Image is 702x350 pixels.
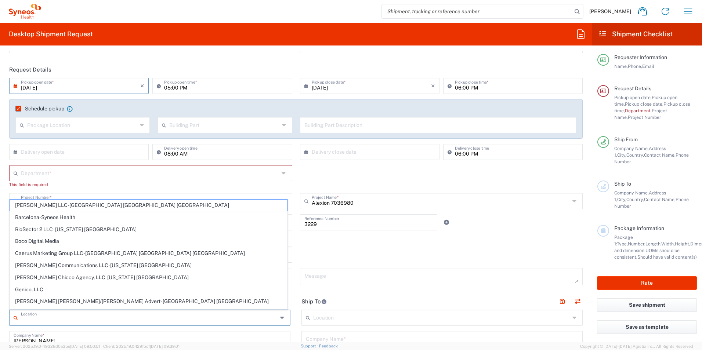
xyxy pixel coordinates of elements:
[9,344,100,349] span: Server: 2025.19.0-49328d0a35e
[625,108,652,113] span: Department,
[15,106,64,112] label: Schedule pickup
[597,320,697,334] button: Save as template
[382,4,572,18] input: Shipment, tracking or reference number
[675,241,690,247] span: Height,
[140,80,144,92] i: ×
[301,298,327,305] h2: Ship To
[661,241,675,247] span: Width,
[10,260,287,271] span: [PERSON_NAME] Communications LLC-[US_STATE] [GEOGRAPHIC_DATA]
[10,200,287,211] span: [PERSON_NAME] LLC-[GEOGRAPHIC_DATA] [GEOGRAPHIC_DATA] [GEOGRAPHIC_DATA]
[10,212,287,223] span: Barcelona-Syneos Health
[598,30,673,39] h2: Shipment Checklist
[644,152,676,158] span: Contact Name,
[628,114,661,120] span: Project Number
[103,344,180,349] span: Client: 2025.19.0-129fbcf
[617,241,628,247] span: Type,
[301,344,319,348] a: Support
[614,234,633,247] span: Package 1:
[431,80,435,92] i: ×
[617,152,626,158] span: City,
[628,63,642,69] span: Phone,
[150,344,180,349] span: [DATE] 09:39:01
[9,66,51,73] h2: Request Details
[441,217,452,227] a: Add Reference
[614,54,667,60] span: Requester Information
[637,254,697,260] span: Should have valid content(s)
[628,241,645,247] span: Number,
[614,85,651,91] span: Request Details
[9,181,292,188] div: This field is required
[10,284,287,295] span: Genico, LLC
[625,101,663,107] span: Pickup close date,
[580,343,693,350] span: Copyright © [DATE]-[DATE] Agistix Inc., All Rights Reserved
[10,248,287,259] span: Caerus Marketing Group LLC-[GEOGRAPHIC_DATA] [GEOGRAPHIC_DATA] [GEOGRAPHIC_DATA]
[597,276,697,290] button: Rate
[614,225,664,231] span: Package Information
[614,136,638,142] span: Ship From
[617,197,626,202] span: City,
[645,241,661,247] span: Length,
[614,63,628,69] span: Name,
[589,8,631,15] span: [PERSON_NAME]
[626,152,644,158] span: Country,
[614,146,649,151] span: Company Name,
[319,344,338,348] a: Feedback
[70,344,100,349] span: [DATE] 09:50:51
[10,236,287,247] span: Boco Digital Media
[614,95,652,100] span: Pickup open date,
[614,190,649,196] span: Company Name,
[626,197,644,202] span: Country,
[642,63,654,69] span: Email
[10,296,287,307] span: [PERSON_NAME] [PERSON_NAME]/[PERSON_NAME] Advert- [GEOGRAPHIC_DATA] [GEOGRAPHIC_DATA]
[10,224,287,235] span: BioSector 2 LLC- [US_STATE] [GEOGRAPHIC_DATA]
[9,30,93,39] h2: Desktop Shipment Request
[644,197,676,202] span: Contact Name,
[10,308,287,319] span: Haas & Health Partner Public Relations GmbH
[10,272,287,283] span: [PERSON_NAME] Chicco Agency, LLC-[US_STATE] [GEOGRAPHIC_DATA]
[597,298,697,312] button: Save shipment
[614,181,631,187] span: Ship To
